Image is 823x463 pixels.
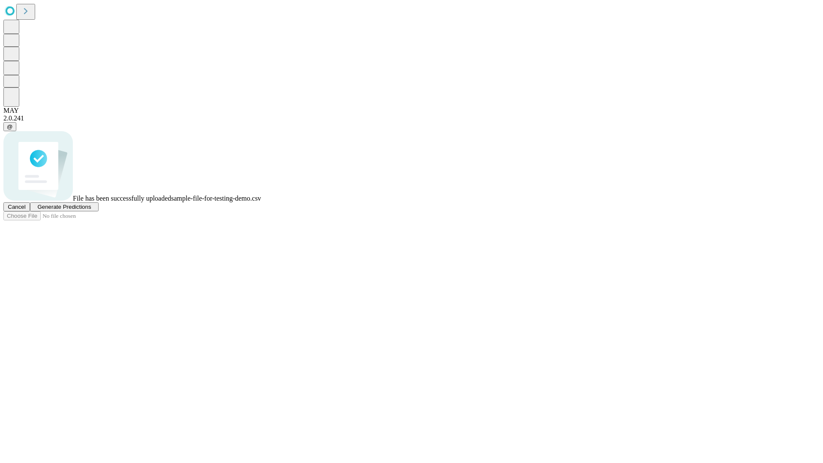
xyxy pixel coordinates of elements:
button: Generate Predictions [30,202,99,211]
span: Generate Predictions [37,204,91,210]
div: MAY [3,107,820,114]
button: @ [3,122,16,131]
span: File has been successfully uploaded [73,195,171,202]
span: @ [7,123,13,130]
div: 2.0.241 [3,114,820,122]
button: Cancel [3,202,30,211]
span: sample-file-for-testing-demo.csv [171,195,261,202]
span: Cancel [8,204,26,210]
